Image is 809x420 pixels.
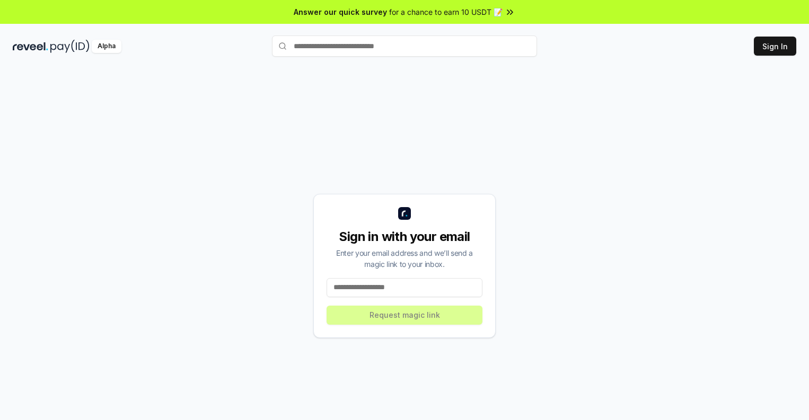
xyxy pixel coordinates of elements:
[754,37,796,56] button: Sign In
[294,6,387,17] span: Answer our quick survey
[327,228,482,245] div: Sign in with your email
[92,40,121,53] div: Alpha
[327,247,482,270] div: Enter your email address and we’ll send a magic link to your inbox.
[50,40,90,53] img: pay_id
[389,6,503,17] span: for a chance to earn 10 USDT 📝
[13,40,48,53] img: reveel_dark
[398,207,411,220] img: logo_small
